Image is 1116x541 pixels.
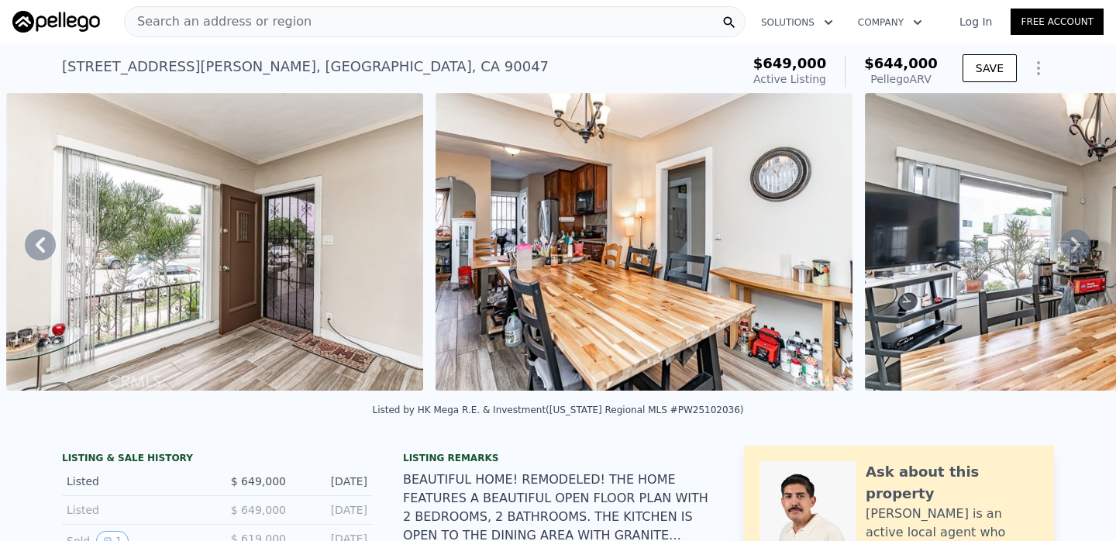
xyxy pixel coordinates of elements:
div: LISTING & SALE HISTORY [62,452,372,467]
span: $649,000 [753,55,827,71]
img: Pellego [12,11,100,33]
span: Active Listing [753,73,826,85]
span: $ 649,000 [231,504,286,516]
button: Show Options [1023,53,1054,84]
span: Search an address or region [125,12,312,31]
div: Listed by HK Mega R.E. & Investment ([US_STATE] Regional MLS #PW25102036) [372,405,743,415]
div: [DATE] [298,502,367,518]
button: Company [846,9,935,36]
button: SAVE [963,54,1017,82]
div: [STREET_ADDRESS][PERSON_NAME] , [GEOGRAPHIC_DATA] , CA 90047 [62,56,549,78]
div: Ask about this property [866,461,1038,505]
div: Listed [67,474,205,489]
img: Sale: 163681354 Parcel: 48318270 [436,93,852,391]
div: [DATE] [298,474,367,489]
div: Listing remarks [403,452,713,464]
div: Pellego ARV [864,71,938,87]
div: Listed [67,502,205,518]
span: $ 649,000 [231,475,286,488]
button: Solutions [749,9,846,36]
a: Free Account [1011,9,1104,35]
img: Sale: 163681354 Parcel: 48318270 [6,93,423,391]
a: Log In [941,14,1011,29]
span: $644,000 [864,55,938,71]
